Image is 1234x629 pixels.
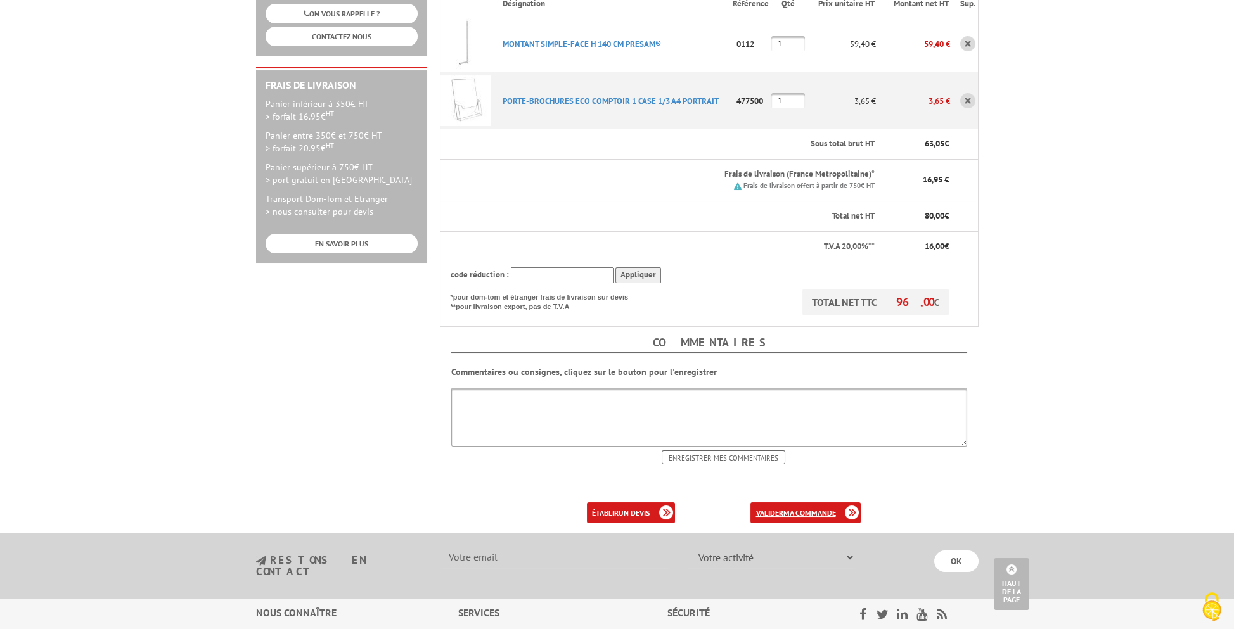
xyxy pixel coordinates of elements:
[451,333,967,353] h4: Commentaires
[256,606,458,620] div: Nous connaître
[451,210,875,222] p: Total net HT
[876,33,950,55] p: 59,40 €
[886,138,949,150] p: €
[503,96,719,106] a: PORTE-BROCHURES ECO COMPTOIR 1 CASE 1/3 A4 PORTRAIT
[266,161,418,186] p: Panier supérieur à 750€ HT
[451,269,509,280] span: code réduction :
[440,18,491,69] img: MONTANT SIMPLE-FACE H 140 CM PRESAM®
[587,502,675,523] a: établirun devis
[925,210,944,221] span: 80,00
[934,550,979,572] input: OK
[925,138,944,149] span: 63,05
[876,90,950,112] p: 3,65 €
[440,75,491,126] img: PORTE-BROCHURES ECO COMPTOIR 1 CASE 1/3 A4 PORTRAIT
[451,289,641,312] p: *pour dom-tom et étranger frais de livraison sur devis **pour livraison export, pas de T.V.A
[266,111,334,122] span: > forfait 16.95€
[1196,591,1228,623] img: Cookies (fenêtre modale)
[925,241,944,251] span: 16,00
[503,168,875,181] p: Frais de livraison (France Metropolitaine)*
[266,174,412,186] span: > port gratuit en [GEOGRAPHIC_DATA]
[750,502,861,523] a: validerma commande
[266,98,418,123] p: Panier inférieur à 350€ HT
[266,27,418,46] a: CONTACTEZ-NOUS
[896,295,934,309] span: 96,00
[886,241,949,253] p: €
[743,181,875,190] small: Frais de livraison offert à partir de 750€ HT
[326,141,334,149] sup: HT
[503,39,661,49] a: MONTANT SIMPLE-FACE H 140 CM PRESAM®
[994,558,1029,610] a: Haut de la page
[266,206,373,217] span: > nous consulter pour devis
[783,508,835,518] b: ma commande
[326,109,334,118] sup: HT
[733,90,771,112] p: 477500
[266,193,418,218] p: Transport Dom-Tom et Etranger
[615,267,661,283] input: Appliquer
[266,80,418,91] h2: Frais de Livraison
[802,289,949,315] p: TOTAL NET TTC €
[441,547,669,568] input: Votre email
[667,606,826,620] div: Sécurité
[1190,586,1234,629] button: Cookies (fenêtre modale)
[662,450,785,464] input: Enregistrer mes commentaires
[266,4,418,23] a: ON VOUS RAPPELLE ?
[256,556,266,566] img: newsletter.jpg
[266,129,418,155] p: Panier entre 350€ et 750€ HT
[451,366,717,378] b: Commentaires ou consignes, cliquez sur le bouton pour l'enregistrer
[458,606,668,620] div: Services
[734,182,742,190] img: picto.png
[266,234,418,253] a: EN SAVOIR PLUS
[451,241,875,253] p: T.V.A 20,00%**
[492,129,876,159] th: Sous total brut HT
[886,210,949,222] p: €
[619,508,650,518] b: un devis
[256,555,423,577] h3: restons en contact
[733,33,771,55] p: 0112
[806,33,877,55] p: 59,40 €
[266,143,334,154] span: > forfait 20.95€
[923,174,949,185] span: 16,95 €
[806,90,877,112] p: 3,65 €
